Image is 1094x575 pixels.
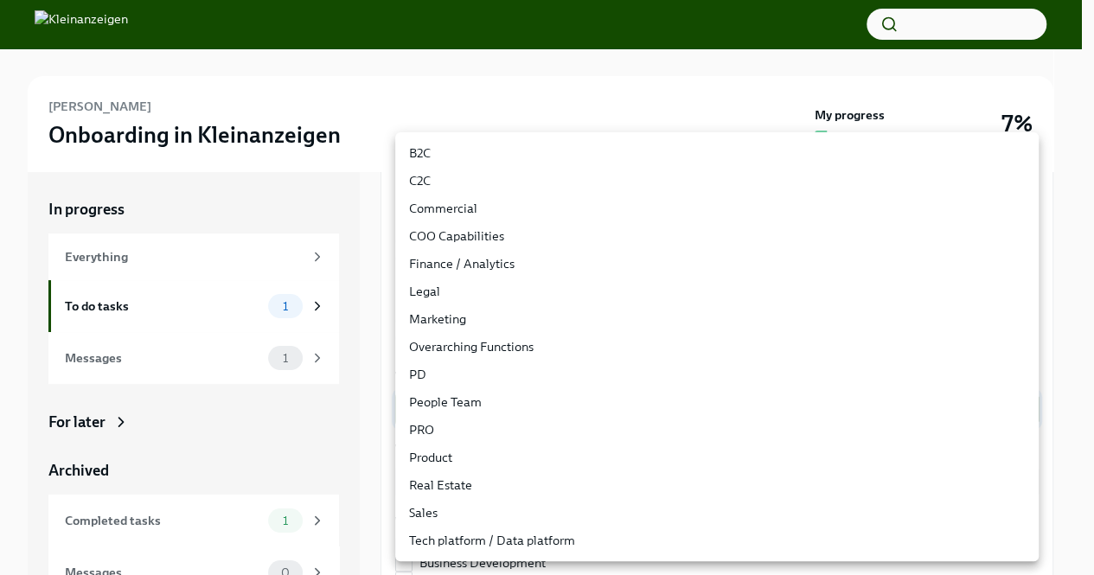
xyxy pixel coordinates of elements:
[395,361,1039,388] li: PD
[395,333,1039,361] li: Overarching Functions
[395,278,1039,305] li: Legal
[395,471,1039,499] li: Real Estate
[395,167,1039,195] li: C2C
[395,388,1039,416] li: People Team
[395,195,1039,222] li: Commercial
[395,527,1039,554] li: Tech platform / Data platform
[395,499,1039,527] li: Sales
[395,222,1039,250] li: COO Capabilities
[395,416,1039,444] li: PRO
[395,139,1039,167] li: B2C
[395,444,1039,471] li: Product
[395,250,1039,278] li: Finance / Analytics
[395,305,1039,333] li: Marketing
